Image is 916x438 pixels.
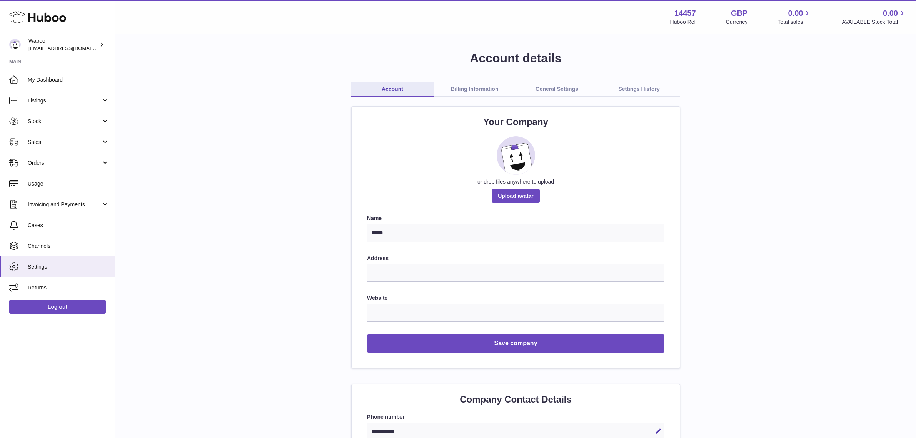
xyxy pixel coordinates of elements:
span: 0.00 [788,8,803,18]
label: Name [367,215,664,222]
label: Address [367,255,664,262]
h1: Account details [128,50,904,67]
span: AVAILABLE Stock Total [842,18,907,26]
button: Save company [367,334,664,353]
a: Account [351,82,434,97]
strong: 14457 [674,8,696,18]
span: Settings [28,263,109,271]
a: General Settings [516,82,598,97]
div: Currency [726,18,748,26]
div: Huboo Ref [670,18,696,26]
a: Billing Information [434,82,516,97]
span: Stock [28,118,101,125]
span: Total sales [778,18,812,26]
div: Waboo [28,37,98,52]
label: Phone number [367,413,664,421]
span: Invoicing and Payments [28,201,101,208]
a: Settings History [598,82,680,97]
div: or drop files anywhere to upload [367,178,664,186]
img: placeholder_image.svg [497,136,535,175]
span: Returns [28,284,109,291]
span: Sales [28,139,101,146]
span: Listings [28,97,101,104]
span: [EMAIL_ADDRESS][DOMAIN_NAME] [28,45,113,51]
span: My Dashboard [28,76,109,84]
span: Orders [28,159,101,167]
span: Cases [28,222,109,229]
label: Website [367,294,664,302]
a: 0.00 AVAILABLE Stock Total [842,8,907,26]
h2: Company Contact Details [367,393,664,406]
h2: Your Company [367,116,664,128]
img: internalAdmin-14457@internal.huboo.com [9,39,21,50]
span: Upload avatar [492,189,540,203]
strong: GBP [731,8,747,18]
span: Usage [28,180,109,187]
a: 0.00 Total sales [778,8,812,26]
span: 0.00 [883,8,898,18]
a: Log out [9,300,106,314]
span: Channels [28,242,109,250]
